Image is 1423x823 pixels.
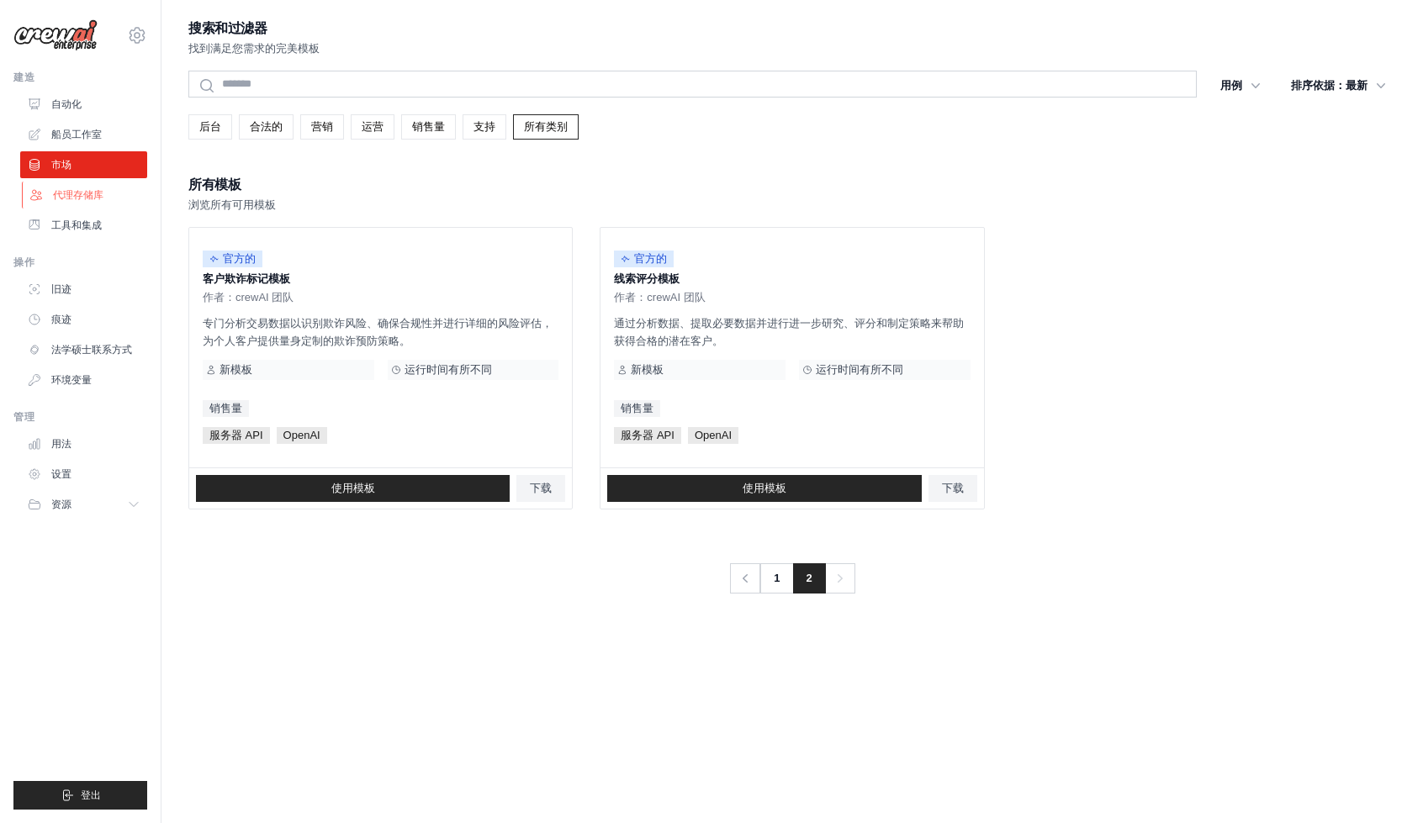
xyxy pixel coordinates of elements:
[300,114,344,140] a: 营销
[51,438,71,450] font: 用法
[51,374,92,386] font: 环境变量
[1281,71,1396,101] button: 排序依据：最新
[473,120,495,133] font: 支持
[188,21,267,35] font: 搜索和过滤器
[1291,79,1367,92] font: 排序依据：最新
[634,252,667,265] font: 官方的
[188,177,241,192] font: 所有模板
[20,336,147,363] a: 法学硕士联系方式
[53,189,103,201] font: 代理存储库
[51,314,71,325] font: 痕迹
[20,276,147,303] a: 旧迹
[13,411,34,423] font: 管理
[816,363,903,376] font: 运行时间有所不同
[13,781,147,810] button: 登出
[209,429,263,441] font: 服务器 API
[362,120,384,133] font: 运营
[401,114,456,140] a: 销售量
[463,114,506,140] a: 支持
[1210,71,1271,101] button: 用例
[516,475,565,502] a: 下载
[614,400,660,417] a: 销售量
[203,272,290,285] font: 客户欺诈标记模板
[807,572,812,584] font: 2
[239,114,294,140] a: 合法的
[331,482,375,494] font: 使用模板
[524,120,568,133] font: 所有类别
[631,363,664,376] font: 新模板
[513,114,579,140] a: 所有类别
[188,198,276,211] font: 浏览所有可用模板
[311,120,333,133] font: 营销
[203,400,249,417] a: 销售量
[51,98,82,110] font: 自动化
[607,475,921,502] a: 使用模板
[621,402,653,414] font: 销售量
[351,114,394,140] a: 运营
[81,789,101,801] font: 登出
[283,429,320,441] font: OpenAI
[220,363,252,376] font: 新模板
[20,91,147,118] a: 自动化
[20,151,147,178] a: 市场
[614,272,680,285] font: 线索评分模板
[188,114,232,140] a: 后台
[729,563,854,594] nav: 分页
[51,499,71,510] font: 资源
[621,429,674,441] font: 服务器 API
[13,71,34,83] font: 建造
[223,252,256,265] font: 官方的
[530,482,552,494] font: 下载
[51,344,132,356] font: 法学硕士联系方式
[196,475,510,502] a: 使用模板
[412,120,445,133] font: 销售量
[20,430,147,457] a: 用法
[20,121,147,148] a: 船员工作室
[199,120,221,133] font: 后台
[188,42,320,55] font: 找到满足您需求的完美模板
[20,461,147,488] a: 设置
[51,468,71,480] font: 设置
[203,291,294,303] font: 作者：crewAI 团队
[51,129,102,140] font: 船员工作室
[51,283,71,295] font: 旧迹
[405,363,492,376] font: 运行时间有所不同
[928,475,977,502] a: 下载
[51,159,71,171] font: 市场
[22,182,149,208] a: 代理存储库
[20,212,147,239] a: 工具和集成
[743,482,786,494] font: 使用模板
[1220,79,1242,92] font: 用例
[203,317,553,347] font: 专门分析交易数据以识别欺诈风险、确保合规性并进行详细的风险评估，为个人客户提供量身定制的欺诈预防策略。
[774,572,780,584] font: 1
[20,367,147,393] a: 环境变量
[13,256,34,268] font: 操作
[695,429,732,441] font: OpenAI
[942,482,964,494] font: 下载
[20,491,147,518] button: 资源
[51,219,102,231] font: 工具和集成
[13,19,98,51] img: 标识
[759,563,793,594] a: 1
[614,317,964,347] font: 通过分析数据、提取必要数据并进行进一步研究、评分和制定策略来帮助获得合格的潜在客户。
[614,291,705,303] font: 作者：crewAI 团队
[20,306,147,333] a: 痕迹
[209,402,242,414] font: 销售量
[250,120,283,133] font: 合法的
